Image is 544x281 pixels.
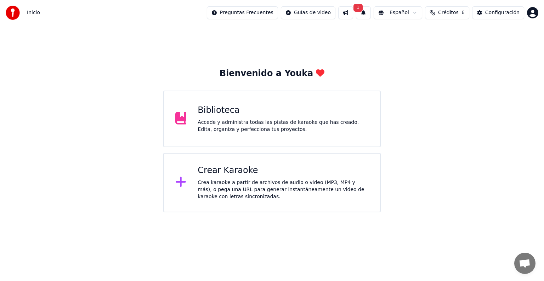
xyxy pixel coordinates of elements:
span: 1 [353,4,363,12]
button: Preguntas Frecuentes [207,6,278,19]
button: 1 [356,6,371,19]
div: Crea karaoke a partir de archivos de audio o video (MP3, MP4 y más), o pega una URL para generar ... [198,179,369,200]
button: Configuración [472,6,524,19]
div: Accede y administra todas las pistas de karaoke que has creado. Edita, organiza y perfecciona tus... [198,119,369,133]
button: Guías de video [281,6,335,19]
div: Crear Karaoke [198,165,369,176]
span: Inicio [27,9,40,16]
div: Bienvenido a Youka [220,68,325,79]
button: Créditos6 [425,6,469,19]
nav: breadcrumb [27,9,40,16]
a: Chat abierto [514,253,535,274]
img: youka [6,6,20,20]
span: 6 [461,9,465,16]
div: Biblioteca [198,105,369,116]
span: Créditos [438,9,459,16]
div: Configuración [485,9,520,16]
